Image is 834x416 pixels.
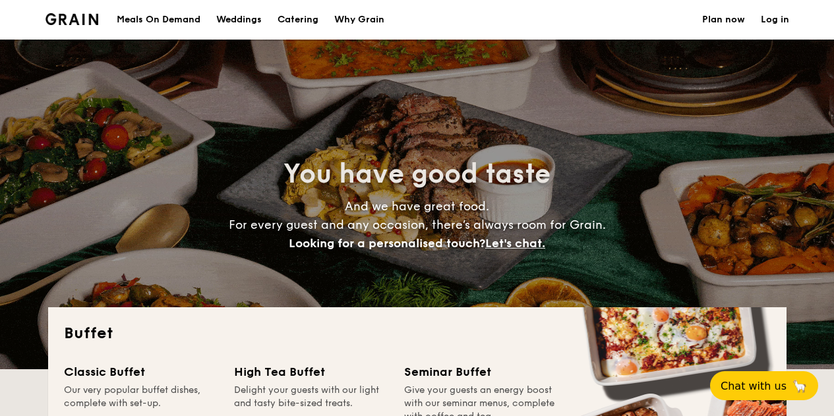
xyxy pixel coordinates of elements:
span: You have good taste [283,158,551,190]
a: Logotype [45,13,99,25]
span: 🦙 [792,378,808,394]
div: Seminar Buffet [404,363,558,381]
h2: Buffet [64,323,771,344]
div: Classic Buffet [64,363,218,381]
span: Let's chat. [485,236,545,251]
span: Looking for a personalised touch? [289,236,485,251]
div: High Tea Buffet [234,363,388,381]
img: Grain [45,13,99,25]
button: Chat with us🦙 [710,371,818,400]
span: Chat with us [721,380,787,392]
span: And we have great food. For every guest and any occasion, there’s always room for Grain. [229,199,606,251]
